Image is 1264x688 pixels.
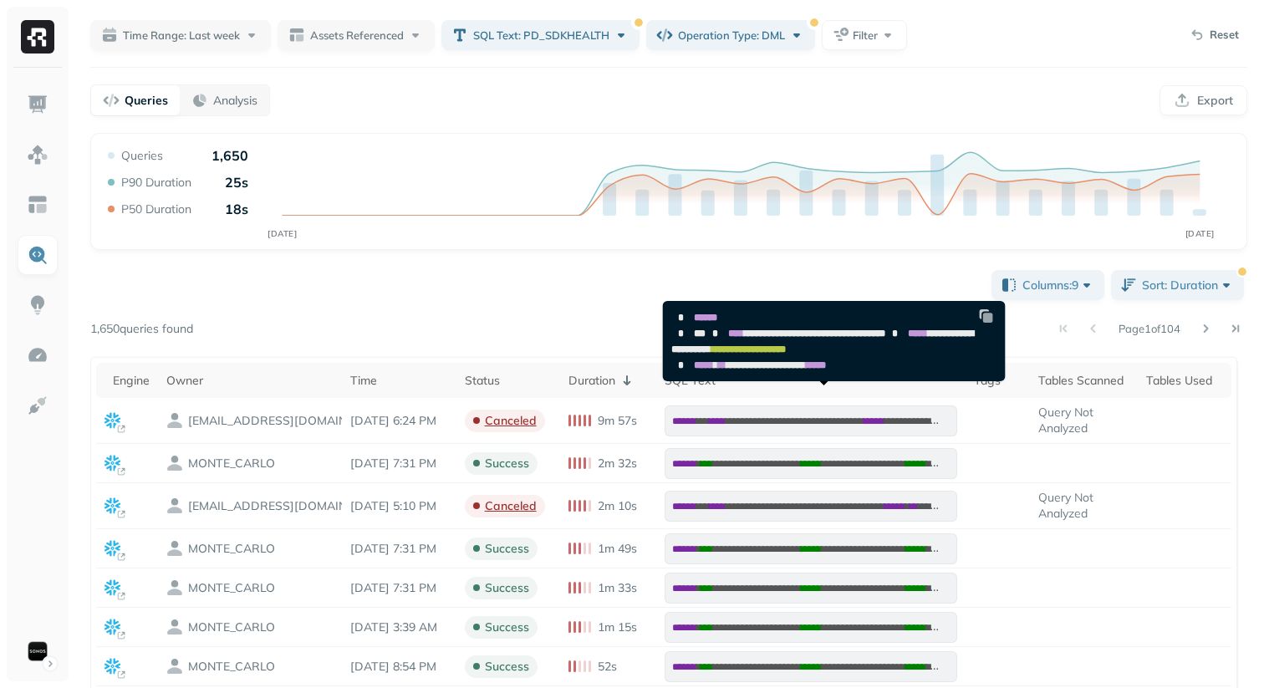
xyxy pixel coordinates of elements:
div: Duration [568,370,647,390]
span: Columns: 9 [1022,277,1095,293]
p: Sep 29, 2025 5:10 PM [350,498,448,514]
p: Oct 1, 2025 7:31 PM [350,580,448,596]
p: 1,650 [212,147,248,164]
div: Engine [113,373,150,389]
p: MONTE_CARLO [188,580,275,596]
img: Ryft [21,20,54,54]
p: AAMBRUS@SONOS.COM [188,498,355,514]
tspan: [DATE] [268,228,297,239]
p: MONTE_CARLO [188,619,275,635]
p: canceled [485,413,537,429]
p: 9m 57s [598,413,637,429]
button: Filter [822,20,907,50]
p: Oct 1, 2025 7:31 PM [350,541,448,557]
p: Reset [1210,27,1239,43]
p: 18s [225,201,248,217]
div: Time [350,373,448,389]
img: Integrations [27,395,48,416]
div: Tables Scanned [1038,373,1129,389]
p: MONTE_CARLO [188,456,275,471]
img: Sonos [26,640,49,663]
img: Assets [27,144,48,166]
p: Query Not Analyzed [1038,405,1129,436]
img: Query Explorer [27,244,48,266]
span: Sort: Duration [1142,277,1235,293]
button: Reset [1181,22,1247,48]
span: Assets Referenced [310,28,404,43]
p: 1m 33s [598,580,637,596]
p: Analysis [213,93,257,109]
p: Queries [121,148,163,164]
img: Asset Explorer [27,194,48,216]
p: Page 1 of 104 [1119,321,1180,336]
button: Time Range: Last week [90,20,271,50]
p: P50 Duration [121,201,191,217]
img: Dashboard [27,94,48,115]
p: 1m 49s [598,541,637,557]
span: Filter [853,28,878,43]
p: canceled [485,498,537,514]
span: Time Range: Last week [123,28,240,43]
span: Operation Type: DML [678,28,785,43]
p: success [485,456,529,471]
p: success [485,541,529,557]
p: Oct 1, 2025 7:31 PM [350,456,448,471]
div: Tables Used [1146,373,1223,389]
p: 52s [598,659,617,675]
p: Queries [125,93,168,109]
p: 2m 10s [598,498,637,514]
p: 2m 32s [598,456,637,471]
div: Owner [166,373,334,389]
p: MMARION@SONOS.COM [188,413,355,429]
p: 1,650 queries found [90,321,193,337]
button: Assets Referenced [278,20,435,50]
span: SQL Text: PD_SDKHEALTH [473,28,609,43]
p: 25s [225,174,248,191]
p: Sep 29, 2025 3:39 AM [350,619,448,635]
p: MONTE_CARLO [188,659,275,675]
button: Operation Type: DML [646,20,815,50]
p: success [485,580,529,596]
p: Sep 29, 2025 8:54 PM [350,659,448,675]
p: 1m 15s [598,619,637,635]
p: success [485,619,529,635]
div: Status [465,373,553,389]
button: Sort: Duration [1111,270,1244,300]
button: Export [1160,85,1247,115]
p: MONTE_CARLO [188,541,275,557]
button: SQL Text: PD_SDKHEALTH [441,20,640,50]
button: Columns:9 [991,270,1104,300]
img: Optimization [27,344,48,366]
p: P90 Duration [121,175,191,191]
p: success [485,659,529,675]
p: Query Not Analyzed [1038,490,1129,522]
p: Sep 29, 2025 6:24 PM [350,413,448,429]
tspan: [DATE] [1185,228,1215,239]
img: Insights [27,294,48,316]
